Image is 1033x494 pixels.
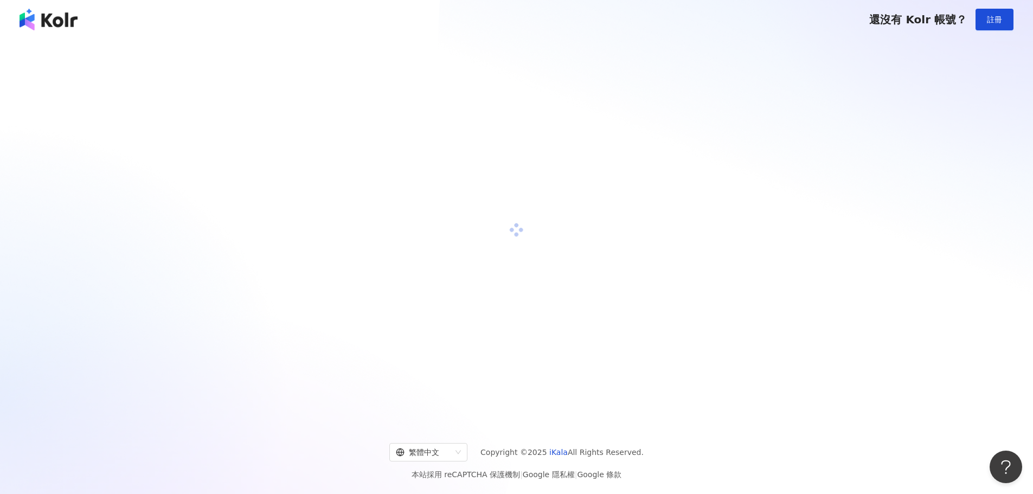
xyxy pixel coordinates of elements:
[20,9,78,30] img: logo
[869,13,967,26] span: 還沒有 Kolr 帳號？
[396,444,451,461] div: 繁體中文
[412,468,621,481] span: 本站採用 reCAPTCHA 保護機制
[575,470,578,479] span: |
[987,15,1002,24] span: 註冊
[480,446,644,459] span: Copyright © 2025 All Rights Reserved.
[523,470,575,479] a: Google 隱私權
[549,448,568,457] a: iKala
[976,9,1013,30] button: 註冊
[577,470,621,479] a: Google 條款
[520,470,523,479] span: |
[990,451,1022,483] iframe: Help Scout Beacon - Open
